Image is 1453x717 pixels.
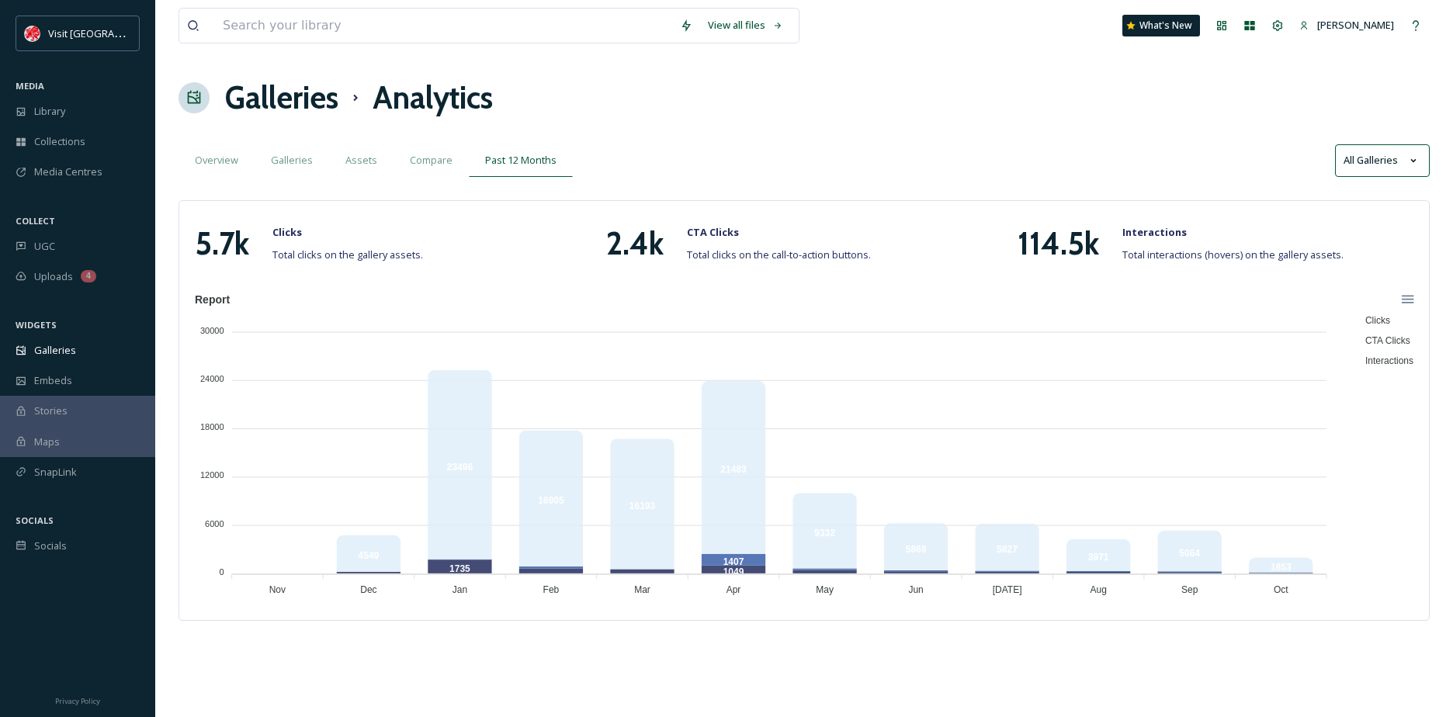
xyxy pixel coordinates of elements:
span: Uploads [34,269,73,284]
span: CTA Clicks [1354,335,1410,346]
tspan: Apr [726,584,741,595]
span: Library [34,104,65,119]
span: COLLECT [16,215,55,227]
tspan: Aug [1090,584,1106,595]
tspan: Jan [453,584,467,595]
span: Visit [GEOGRAPHIC_DATA] [48,26,168,40]
span: SnapLink [34,465,77,480]
strong: CTA Clicks [687,225,739,239]
span: Galleries [34,343,76,358]
tspan: 6000 [205,519,224,528]
strong: Interactions [1122,225,1187,239]
a: View all files [700,10,791,40]
a: Galleries [225,74,338,121]
h1: 114.5k [1018,220,1099,267]
span: Interactions [1354,355,1413,366]
tspan: Sep [1181,584,1198,595]
span: Embeds [34,373,72,388]
span: Stories [34,404,68,418]
div: Menu [1400,292,1413,305]
tspan: 18000 [200,422,224,431]
span: MEDIA [16,80,44,92]
span: WIDGETS [16,319,57,331]
h1: 5.7k [195,220,249,267]
span: Overview [195,153,238,168]
span: Past 12 Months [485,153,557,168]
h1: Analytics [373,74,493,121]
span: Total clicks on the gallery assets. [272,248,423,262]
tspan: Oct [1274,584,1288,595]
span: Media Centres [34,165,102,179]
span: Galleries [271,153,313,168]
span: Assets [345,153,377,168]
h1: 2.4k [606,220,664,267]
a: Privacy Policy [55,691,100,709]
span: Total interactions (hovers) on the gallery assets. [1122,248,1344,262]
span: UGC [34,239,55,254]
span: Total clicks on the call-to-action buttons. [687,248,871,262]
tspan: 24000 [200,374,224,383]
div: 4 [81,270,96,282]
span: Compare [410,153,453,168]
tspan: 30000 [200,326,224,335]
input: Search your library [215,9,672,43]
tspan: Jun [908,584,923,595]
tspan: 0 [219,567,224,577]
span: Socials [34,539,67,553]
button: All Galleries [1335,144,1430,177]
a: What's New [1122,15,1200,36]
strong: Clicks [272,225,302,239]
span: Collections [34,134,85,149]
tspan: May [816,584,834,595]
tspan: Feb [543,584,560,595]
span: Maps [34,435,60,449]
tspan: Mar [634,584,650,595]
tspan: Dec [360,584,376,595]
img: Visit_Wales_logo.svg.png [25,26,40,41]
a: [PERSON_NAME] [1292,10,1402,40]
tspan: 12000 [200,470,224,480]
span: [PERSON_NAME] [1317,18,1394,32]
text: Report [195,293,230,306]
span: Clicks [1354,315,1390,326]
span: SOCIALS [16,514,54,526]
span: Privacy Policy [55,696,100,706]
tspan: [DATE] [993,584,1022,595]
tspan: Nov [269,584,286,595]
